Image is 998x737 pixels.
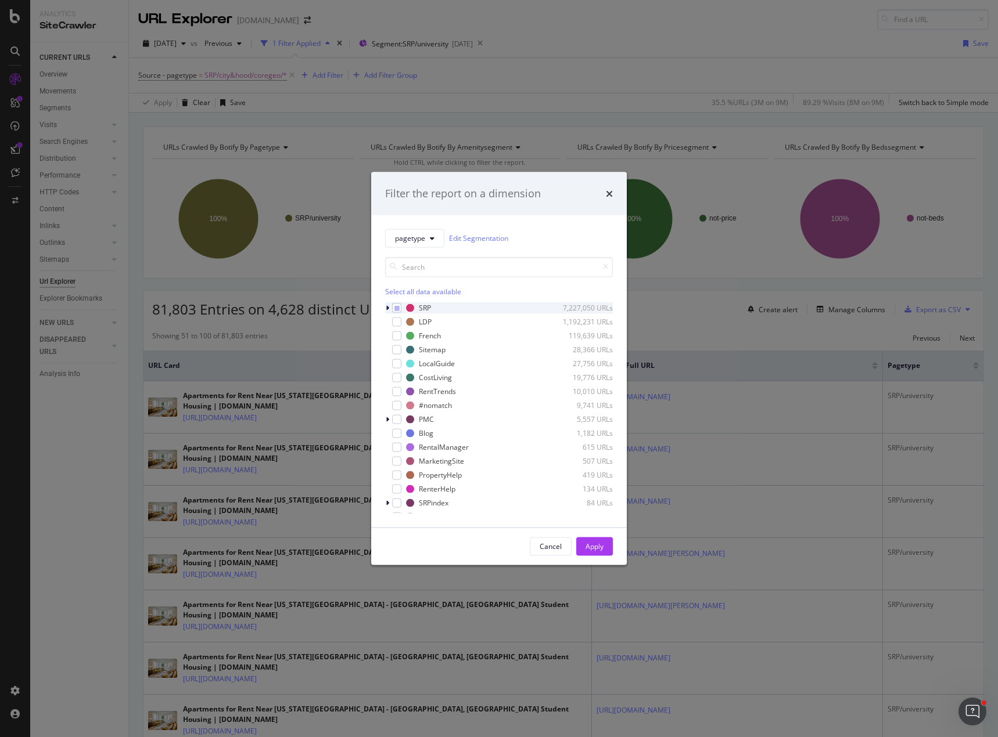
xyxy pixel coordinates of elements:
div: times [606,186,613,201]
div: 19,776 URLs [556,373,613,382]
div: PropertyHelp [419,470,462,480]
div: 507 URLs [556,456,613,466]
div: MarketingSite [419,456,464,466]
div: 7,227,050 URLs [556,303,613,313]
div: modal [371,172,627,565]
div: 84 URLs [556,498,613,508]
div: RentTrends [419,386,456,396]
div: PMC [419,414,434,424]
div: 1,182 URLs [556,428,613,438]
div: #nomatch [419,400,452,410]
div: Blog [419,428,433,438]
input: Search [385,256,613,277]
span: pagetype [395,233,425,243]
div: 32 URLs [556,512,613,522]
div: 27,756 URLs [556,359,613,368]
div: RentalManager [419,442,469,452]
div: LDP [419,317,432,327]
div: French [419,331,441,341]
button: Cancel [530,537,572,555]
div: 1,192,231 URLs [556,317,613,327]
div: CostLiving [419,373,452,382]
div: SRP [419,303,431,313]
div: 134 URLs [556,484,613,494]
iframe: Intercom live chat [958,698,986,725]
div: Filter the report on a dimension [385,186,541,201]
button: pagetype [385,229,444,247]
a: Edit Segmentation [449,232,508,244]
div: 5,557 URLs [556,414,613,424]
div: 419 URLs [556,470,613,480]
div: Cancel [540,541,562,551]
div: 119,639 URLs [556,331,613,341]
div: SRPindex [419,498,448,508]
div: LocalGuide [419,359,455,368]
div: Sitemap [419,345,446,355]
div: 615 URLs [556,442,613,452]
div: Select all data available [385,286,613,296]
div: about [419,512,437,522]
div: 9,741 URLs [556,400,613,410]
button: Apply [576,537,613,555]
div: RenterHelp [419,484,455,494]
div: Apply [586,541,604,551]
div: 10,010 URLs [556,386,613,396]
div: 28,366 URLs [556,345,613,355]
